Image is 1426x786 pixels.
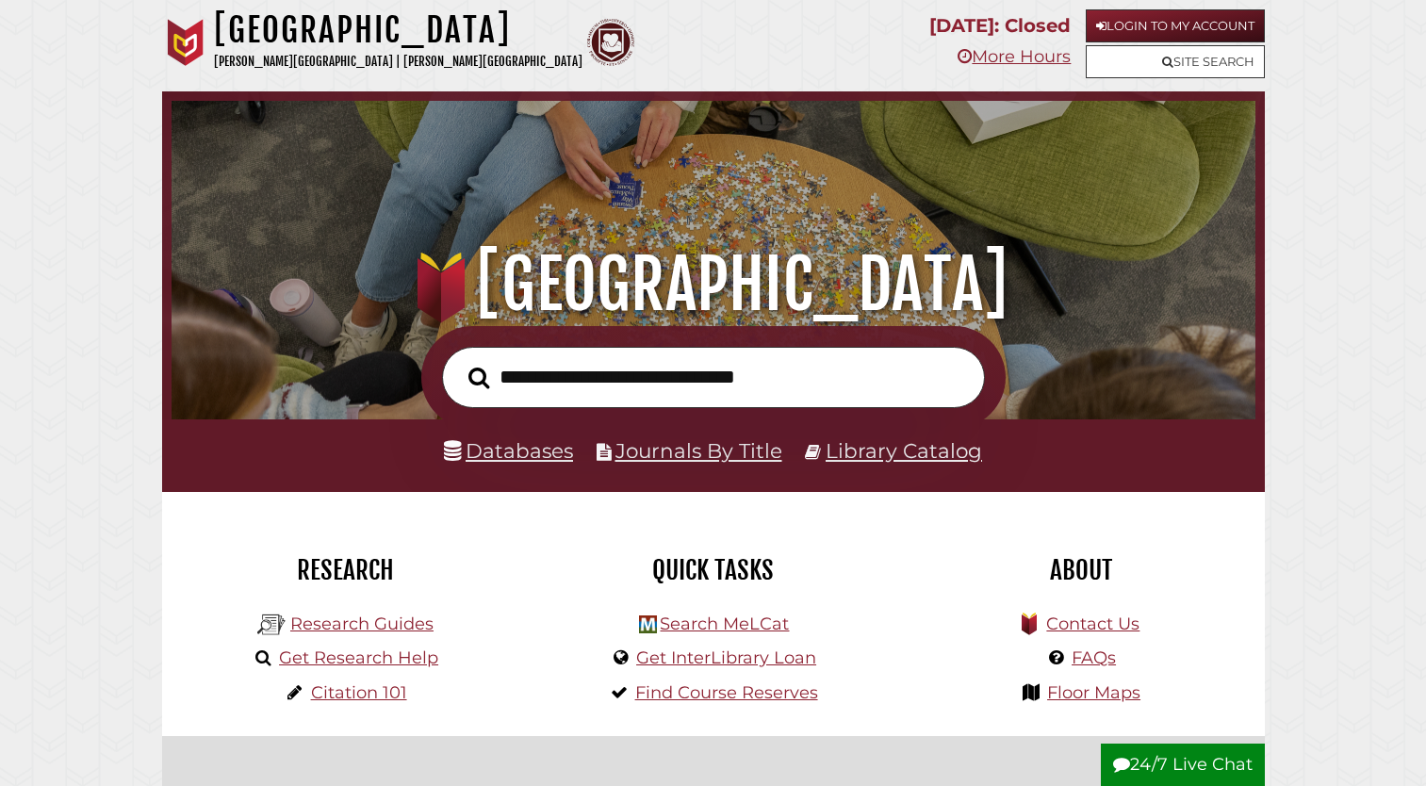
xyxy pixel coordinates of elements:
[826,438,982,463] a: Library Catalog
[1047,682,1140,703] a: Floor Maps
[290,614,434,634] a: Research Guides
[214,51,582,73] p: [PERSON_NAME][GEOGRAPHIC_DATA] | [PERSON_NAME][GEOGRAPHIC_DATA]
[279,647,438,668] a: Get Research Help
[1072,647,1116,668] a: FAQs
[587,19,634,66] img: Calvin Theological Seminary
[1046,614,1139,634] a: Contact Us
[176,554,516,586] h2: Research
[257,611,286,639] img: Hekman Library Logo
[660,614,789,634] a: Search MeLCat
[544,554,883,586] h2: Quick Tasks
[639,615,657,633] img: Hekman Library Logo
[214,9,582,51] h1: [GEOGRAPHIC_DATA]
[192,243,1234,326] h1: [GEOGRAPHIC_DATA]
[1086,9,1265,42] a: Login to My Account
[468,366,489,388] i: Search
[635,682,818,703] a: Find Course Reserves
[636,647,816,668] a: Get InterLibrary Loan
[459,362,499,395] button: Search
[444,438,573,463] a: Databases
[929,9,1071,42] p: [DATE]: Closed
[911,554,1251,586] h2: About
[162,19,209,66] img: Calvin University
[311,682,407,703] a: Citation 101
[615,438,782,463] a: Journals By Title
[1086,45,1265,78] a: Site Search
[958,46,1071,67] a: More Hours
